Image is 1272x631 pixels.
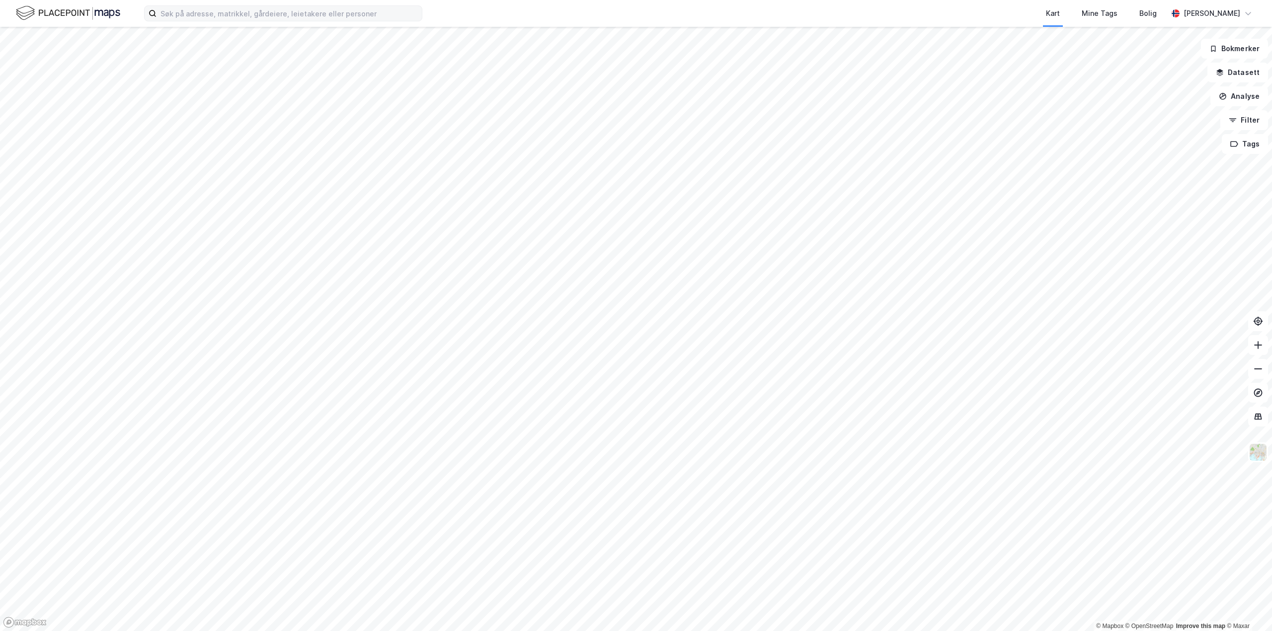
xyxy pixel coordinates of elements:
button: Filter [1220,110,1268,130]
img: logo.f888ab2527a4732fd821a326f86c7f29.svg [16,4,120,22]
div: Kart [1046,7,1060,19]
button: Datasett [1207,63,1268,82]
button: Tags [1222,134,1268,154]
div: Bolig [1139,7,1157,19]
a: Mapbox [1096,623,1123,630]
a: Mapbox homepage [3,617,47,628]
button: Analyse [1210,86,1268,106]
input: Søk på adresse, matrikkel, gårdeiere, leietakere eller personer [157,6,422,21]
button: Bokmerker [1201,39,1268,59]
div: Kontrollprogram for chat [1222,583,1272,631]
iframe: Chat Widget [1222,583,1272,631]
img: Z [1249,443,1268,462]
div: [PERSON_NAME] [1184,7,1240,19]
a: OpenStreetMap [1125,623,1174,630]
div: Mine Tags [1082,7,1117,19]
a: Improve this map [1176,623,1225,630]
